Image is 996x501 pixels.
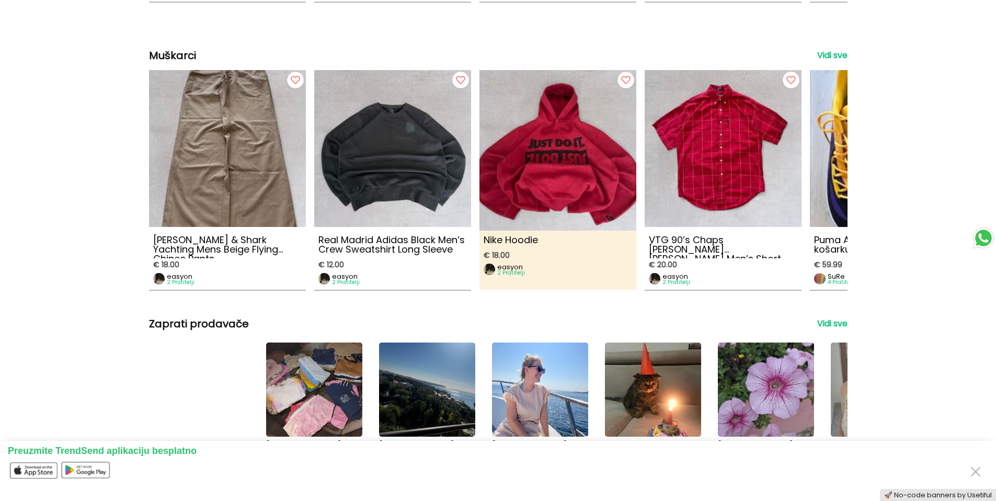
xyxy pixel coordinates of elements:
[484,264,495,275] img: image
[266,343,362,437] img: thumb_8dbc5026-00bc-4d35-a8ac-5be3e6b17aa1-L7brfO92.jpg
[149,70,306,290] a: Paul & Shark Yachting Mens Beige Flying Chinos Pants[PERSON_NAME] & Shark Yachting Mens Beige Fly...
[492,343,588,437] img: thumb_EDED1BF5-4609-4E33-A687-E476E1E8A2E7-Q1ybveT8.jpg
[662,273,690,280] p: easyon
[149,50,196,61] h2: Muškarci
[472,58,644,231] img: Nike Hoodie
[153,343,249,466] a: AnaAna
[831,343,927,437] img: thumb_7dc3ec0f-8d85-4615-8f70-9f5ba2fa9b98-udZ3c3iX.jpg
[379,343,475,466] a: [PERSON_NAME]Matezzonja
[884,491,992,499] a: 🚀 No-code banners by Usetiful
[645,231,802,258] p: VTG 90’s Chaps [PERSON_NAME] [PERSON_NAME] Men’s Short Sleeve Button Up Shirt
[718,343,814,466] a: [PERSON_NAME][PERSON_NAME]
[17,27,25,36] img: website_grey.svg
[332,273,360,280] p: easyon
[967,461,984,481] button: Close
[810,231,967,258] p: Puma All pro nitro obuća za košarku
[285,70,306,91] img: follow button
[831,343,927,466] a: VesnaVesna
[810,70,967,227] img: Puma All pro nitro obuća za košarku
[8,446,197,456] span: Preuzmite TrendSend aplikaciju besplatno
[484,251,510,259] span: € 18.00
[605,343,701,466] a: LusiLucija
[153,260,179,269] span: € 18.00
[318,260,344,269] span: € 12.00
[492,343,588,466] a: [PERSON_NAME][PERSON_NAME]
[828,273,855,280] p: SuRe
[828,280,855,285] p: 4 Pratitelji
[662,280,690,285] p: 2 Pratitelji
[116,62,176,69] div: Keywords by Traffic
[497,264,525,270] p: easyon
[314,231,471,258] p: Real Madrid Adidas Black Men’s Crew Sweatshirt Long Sleeve
[379,343,475,437] img: thumb_A6CFB760-96AA-4188-9585-FD8EB187B3BD-lTrViUTa.jpg
[28,61,37,69] img: tab_domain_overview_orange.svg
[645,70,802,290] a: VTG 90’s Chaps Ralph Lauren Men’s Short Sleeve Button Up ShirtVTG 90’s Chaps [PERSON_NAME] [PERSO...
[40,62,94,69] div: Domain Overview
[314,70,471,227] img: Real Madrid Adidas Black Men’s Crew Sweatshirt Long Sleeve
[497,270,525,276] p: 2 Pratitelji
[27,27,115,36] div: Domain: [DOMAIN_NAME]
[810,70,967,290] a: Puma All pro nitro obuća za košarkuPuma All pro nitro obuća za košarku€ 59.99imageSuRe4 Pratitelji
[817,49,848,62] a: Vidi sve
[167,273,194,280] p: easyon
[153,273,165,284] img: image
[605,343,701,437] img: thumb_57e9316e-1331-41c2-8042-f949d85945bb-8li9BXWj.jpg
[645,70,802,227] img: VTG 90’s Chaps Ralph Lauren Men’s Short Sleeve Button Up Shirt
[814,260,842,269] span: € 59.99
[266,343,362,466] a: [PERSON_NAME][PERSON_NAME]
[649,273,660,284] img: image
[318,273,330,284] img: image
[149,70,306,227] img: Paul & Shark Yachting Mens Beige Flying Chinos Pants
[153,343,249,437] img: thumb_3202b32a-5d19-427d-b417-e8ef430361b0-9e9sug4e.jpg
[167,280,194,285] p: 2 Pratitelji
[718,343,814,437] img: thumb_45c235d3-0975-4117-bf99-3a208cd17423-k8QWKHdF.jpg
[814,273,826,284] img: image
[149,318,249,329] h2: Zaprati prodavače
[479,70,636,290] a: Nike HoodieNike Hoodie€ 18.00imageeasyon2 Pratitelji
[149,231,306,258] p: [PERSON_NAME] & Shark Yachting Mens Beige Flying Chinos Pants
[29,17,51,25] div: v 4.0.25
[17,17,25,25] img: logo_orange.svg
[479,231,636,249] p: Nike Hoodie
[615,70,636,91] img: follow button
[781,70,802,91] img: follow button
[450,70,471,91] img: follow button
[817,317,848,330] a: Vidi sve
[314,70,471,290] a: Real Madrid Adidas Black Men’s Crew Sweatshirt Long SleeveReal Madrid Adidas Black Men’s Crew Swe...
[649,260,677,269] span: € 20.00
[332,280,360,285] p: 2 Pratitelji
[104,61,112,69] img: tab_keywords_by_traffic_grey.svg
